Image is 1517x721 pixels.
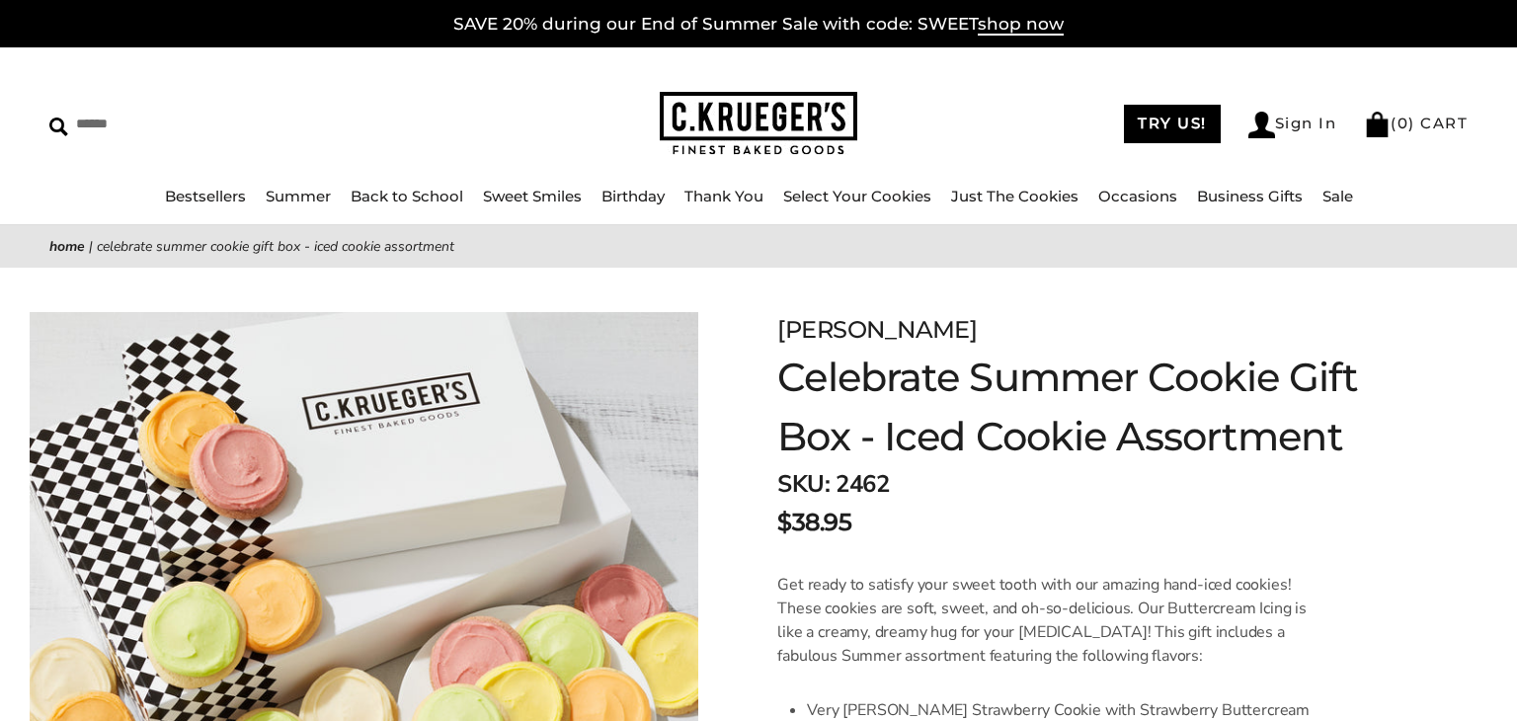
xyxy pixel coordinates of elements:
[836,468,889,500] span: 2462
[49,235,1468,258] nav: breadcrumbs
[1322,187,1353,205] a: Sale
[777,573,1317,668] p: Get ready to satisfy your sweet tooth with our amazing hand-iced cookies! These cookies are soft,...
[684,187,763,205] a: Thank You
[97,237,454,256] span: Celebrate Summer Cookie Gift Box - Iced Cookie Assortment
[978,14,1064,36] span: shop now
[783,187,931,205] a: Select Your Cookies
[1364,112,1391,137] img: Bag
[951,187,1078,205] a: Just The Cookies
[660,92,857,156] img: C.KRUEGER'S
[89,237,93,256] span: |
[49,237,85,256] a: Home
[483,187,582,205] a: Sweet Smiles
[777,312,1407,348] div: [PERSON_NAME]
[453,14,1064,36] a: SAVE 20% during our End of Summer Sale with code: SWEETshop now
[1098,187,1177,205] a: Occasions
[1124,105,1221,143] a: TRY US!
[601,187,665,205] a: Birthday
[1397,114,1409,132] span: 0
[1364,114,1468,132] a: (0) CART
[1248,112,1275,138] img: Account
[49,118,68,136] img: Search
[777,505,851,540] span: $38.95
[351,187,463,205] a: Back to School
[49,109,386,139] input: Search
[165,187,246,205] a: Bestsellers
[1197,187,1303,205] a: Business Gifts
[777,348,1407,466] h1: Celebrate Summer Cookie Gift Box - Iced Cookie Assortment
[1248,112,1337,138] a: Sign In
[266,187,331,205] a: Summer
[777,468,830,500] strong: SKU:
